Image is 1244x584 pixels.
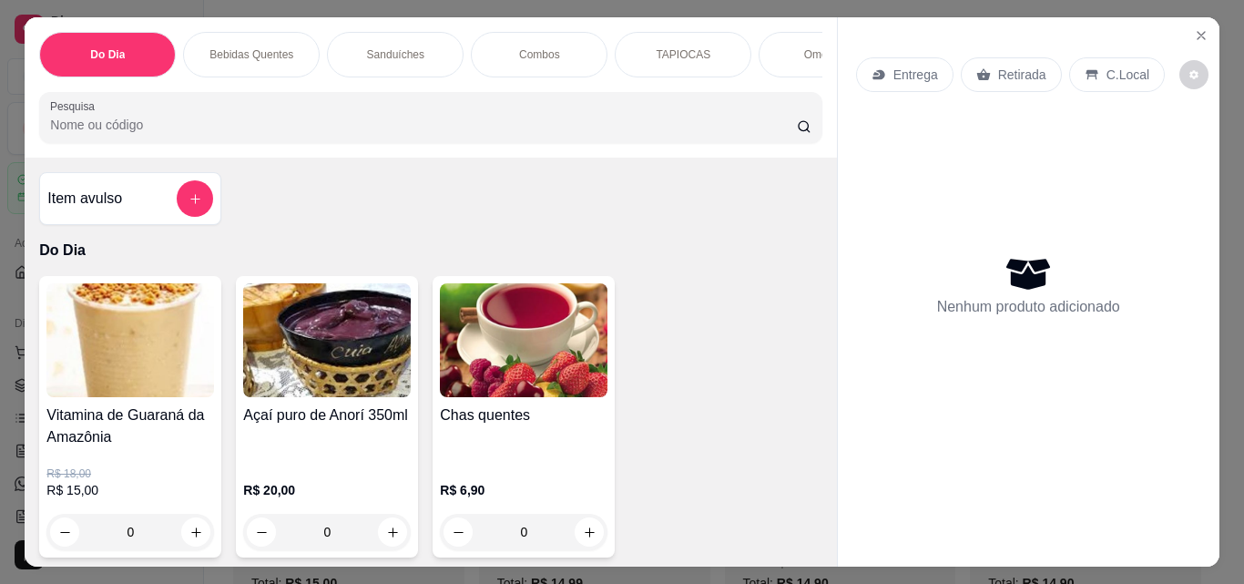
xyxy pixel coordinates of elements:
[50,116,797,134] input: Pesquisa
[444,517,473,547] button: decrease-product-quantity
[243,283,411,397] img: product-image
[1106,66,1149,84] p: C.Local
[937,296,1120,318] p: Nenhum produto adicionado
[656,47,710,62] p: TAPIOCAS
[804,47,851,62] p: Omeletes
[47,188,122,210] h4: Item avulso
[998,66,1046,84] p: Retirada
[46,405,214,448] h4: Vitamina de Guaraná da Amazônia
[243,481,411,499] p: R$ 20,00
[243,405,411,426] h4: Açaí puro de Anorí 350ml
[440,481,607,499] p: R$ 6,90
[46,283,214,397] img: product-image
[177,180,213,217] button: add-separate-item
[440,405,607,426] h4: Chas quentes
[1187,21,1216,50] button: Close
[575,517,604,547] button: increase-product-quantity
[46,481,214,499] p: R$ 15,00
[50,98,101,114] label: Pesquisa
[50,517,79,547] button: decrease-product-quantity
[893,66,938,84] p: Entrega
[46,466,214,481] p: R$ 18,00
[440,283,607,397] img: product-image
[1179,60,1208,89] button: decrease-product-quantity
[367,47,424,62] p: Sanduíches
[209,47,293,62] p: Bebidas Quentes
[39,240,821,261] p: Do Dia
[519,47,560,62] p: Combos
[181,517,210,547] button: increase-product-quantity
[90,47,125,62] p: Do Dia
